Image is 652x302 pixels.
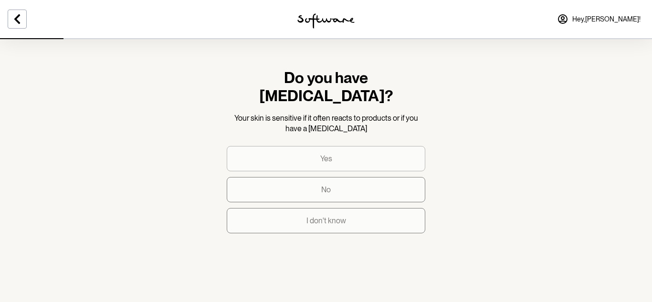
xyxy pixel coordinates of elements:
h1: Do you have [MEDICAL_DATA]? [227,69,425,105]
button: Yes [227,146,425,171]
span: Hey, [PERSON_NAME] ! [572,15,641,23]
p: No [321,185,331,194]
img: software logo [297,13,355,29]
button: I don't know [227,208,425,233]
button: No [227,177,425,202]
span: Your skin is sensitive if it often reacts to products or if you have a [MEDICAL_DATA] [234,114,418,133]
p: Yes [320,154,332,163]
p: I don't know [306,216,346,225]
a: Hey,[PERSON_NAME]! [551,8,646,31]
